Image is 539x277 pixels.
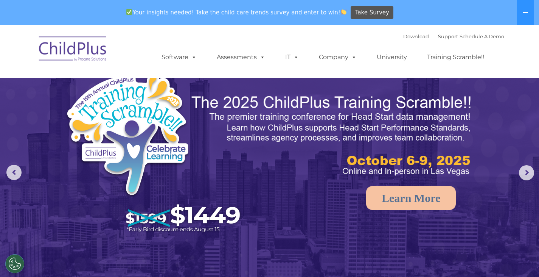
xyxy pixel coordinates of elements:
[438,33,458,39] a: Support
[278,50,306,65] a: IT
[105,50,128,56] span: Last name
[415,195,539,277] iframe: Chat Widget
[403,33,504,39] font: |
[311,50,364,65] a: Company
[35,31,111,69] img: ChildPlus by Procare Solutions
[5,254,24,273] button: Cookies Settings
[126,9,132,15] img: ✅
[366,186,456,210] a: Learn More
[403,33,429,39] a: Download
[419,50,492,65] a: Training Scramble!!
[209,50,273,65] a: Assessments
[369,50,415,65] a: University
[123,5,350,20] span: Your insights needed! Take the child care trends survey and enter to win!
[460,33,504,39] a: Schedule A Demo
[105,81,137,87] span: Phone number
[351,6,393,19] a: Take Survey
[341,9,346,15] img: 👏
[355,6,389,19] span: Take Survey
[154,50,204,65] a: Software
